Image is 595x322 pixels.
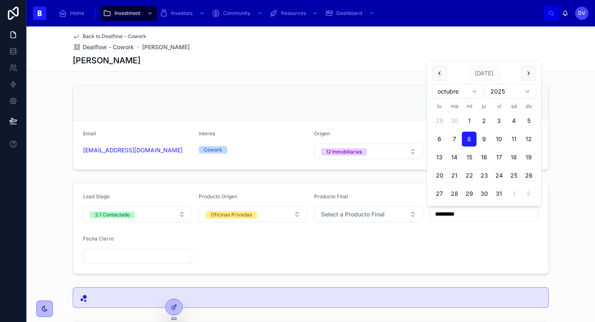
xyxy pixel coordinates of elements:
[507,168,521,183] button: sábado, 25 de octubre de 2025
[447,186,462,201] button: martes, 28 de octubre de 2025
[447,102,462,110] th: martes
[462,168,477,183] button: miércoles, 22 de octubre de 2025
[157,6,209,21] a: Investors
[199,207,308,222] button: Select Button
[56,6,90,21] a: Home
[521,168,536,183] button: domingo, 26 de octubre de 2025
[73,43,134,51] a: Dealflow - Cowork
[432,132,447,147] button: lunes, 6 de octubre de 2025
[492,186,507,201] button: viernes, 31 de octubre de 2025
[326,148,362,156] div: 12 Inmobiliarias
[267,6,322,21] a: Resources
[83,43,134,51] span: Dealflow - Cowork
[114,10,140,17] span: Investment
[70,10,84,17] span: Home
[73,55,140,66] h1: [PERSON_NAME]
[447,132,462,147] button: martes, 7 de octubre de 2025
[578,10,585,17] span: DV
[492,150,507,165] button: viernes, 17 de octubre de 2025
[477,186,492,201] button: jueves, 30 de octubre de 2025
[73,33,146,40] a: Back to Dealflow - Cowork
[314,193,348,199] span: Producto Final
[100,6,157,21] a: Investment
[432,113,447,128] button: lunes, 29 de septiembre de 2025
[432,186,447,201] button: lunes, 27 de octubre de 2025
[492,132,507,147] button: viernes, 10 de octubre de 2025
[314,144,423,159] button: Select Button
[314,130,330,137] span: Origen
[281,10,306,17] span: Resources
[83,130,96,137] span: Email
[447,113,462,128] button: martes, 30 de septiembre de 2025
[492,102,507,110] th: viernes
[492,168,507,183] button: viernes, 24 de octubre de 2025
[477,150,492,165] button: jueves, 16 de octubre de 2025
[321,210,385,219] span: Select a Producto Final
[507,132,521,147] button: sábado, 11 de octubre de 2025
[204,146,222,154] div: Cowork
[432,150,447,165] button: lunes, 13 de octubre de 2025
[209,6,267,21] a: Community
[223,10,250,17] span: Community
[507,186,521,201] button: sábado, 1 de noviembre de 2025
[199,130,215,137] span: Interes
[492,113,507,128] button: viernes, 3 de octubre de 2025
[83,235,114,242] span: Fecha Cierre
[477,113,492,128] button: jueves, 2 de octubre de 2025
[521,150,536,165] button: domingo, 19 de octubre de 2025
[142,43,190,51] a: [PERSON_NAME]
[33,7,46,20] img: App logo
[507,102,521,110] th: sábado
[521,186,536,201] button: domingo, 2 de noviembre de 2025
[83,207,192,222] button: Select Button
[477,102,492,110] th: jueves
[432,102,447,110] th: lunes
[314,207,423,222] button: Select Button
[507,150,521,165] button: sábado, 18 de octubre de 2025
[95,211,130,218] div: 2.1 Contactado
[462,102,477,110] th: miércoles
[521,113,536,128] button: domingo, 5 de octubre de 2025
[462,150,477,165] button: miércoles, 15 de octubre de 2025
[336,10,362,17] span: Dashboard
[462,132,477,147] button: Today, miércoles, 8 de octubre de 2025, selected
[171,10,193,17] span: Investors
[83,193,109,199] span: Lead Stage
[521,102,536,110] th: domingo
[521,132,536,147] button: domingo, 12 de octubre de 2025
[322,6,378,21] a: Dashboard
[462,186,477,201] button: miércoles, 29 de octubre de 2025
[477,168,492,183] button: jueves, 23 de octubre de 2025
[83,33,146,40] span: Back to Dealflow - Cowork
[83,146,183,154] a: [EMAIL_ADDRESS][DOMAIN_NAME]
[447,168,462,183] button: martes, 21 de octubre de 2025
[432,102,536,201] table: octubre 2025
[321,147,367,156] button: Unselect I_12_INMOBILIARIAS
[53,4,544,22] div: scrollable content
[447,150,462,165] button: martes, 14 de octubre de 2025
[477,132,492,147] button: jueves, 9 de octubre de 2025
[462,113,477,128] button: miércoles, 1 de octubre de 2025
[432,168,447,183] button: lunes, 20 de octubre de 2025
[211,211,252,219] div: Oficinas Privadas
[507,113,521,128] button: sábado, 4 de octubre de 2025
[199,193,237,199] span: Producto Origen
